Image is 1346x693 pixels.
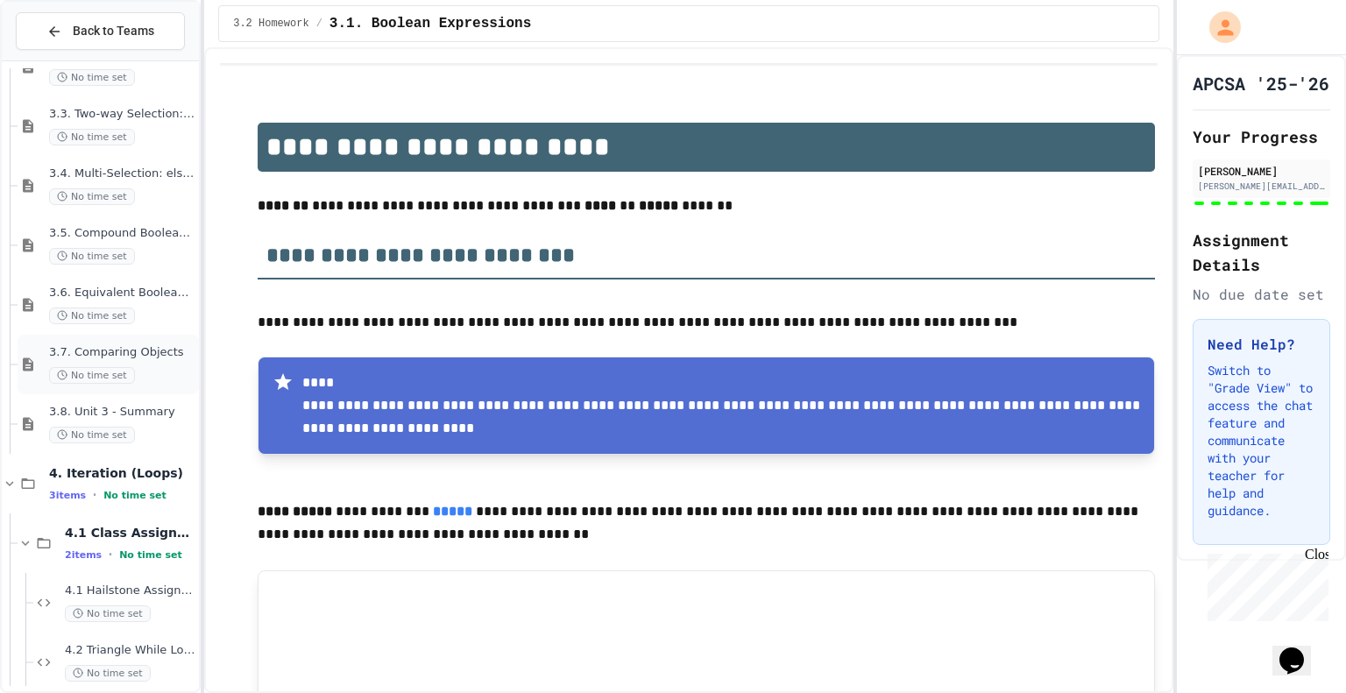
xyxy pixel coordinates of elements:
[1208,362,1315,520] p: Switch to "Grade View" to access the chat feature and communicate with your teacher for help and ...
[1191,7,1245,47] div: My Account
[49,345,195,360] span: 3.7. Comparing Objects
[49,308,135,324] span: No time set
[49,107,195,122] span: 3.3. Two-way Selection: if-else Statements
[49,405,195,420] span: 3.8. Unit 3 - Summary
[93,488,96,502] span: •
[1272,623,1328,675] iframe: chat widget
[65,665,151,682] span: No time set
[119,549,182,561] span: No time set
[16,12,185,50] button: Back to Teams
[1193,284,1330,305] div: No due date set
[49,129,135,145] span: No time set
[49,490,86,501] span: 3 items
[49,69,135,86] span: No time set
[233,17,308,31] span: 3.2 Homework
[1198,163,1325,179] div: [PERSON_NAME]
[49,427,135,443] span: No time set
[1193,124,1330,149] h2: Your Progress
[103,490,166,501] span: No time set
[65,583,195,598] span: 4.1 Hailstone Assignment
[1201,547,1328,621] iframe: chat widget
[65,643,195,658] span: 4.2 Triangle While Loop Assignment
[1193,228,1330,277] h2: Assignment Details
[49,226,195,241] span: 3.5. Compound Boolean Expressions
[73,22,154,40] span: Back to Teams
[49,367,135,384] span: No time set
[49,188,135,205] span: No time set
[7,7,121,111] div: Chat with us now!Close
[1198,180,1325,193] div: [PERSON_NAME][EMAIL_ADDRESS][PERSON_NAME][DOMAIN_NAME]
[49,248,135,265] span: No time set
[329,13,531,34] span: 3.1. Boolean Expressions
[1208,334,1315,355] h3: Need Help?
[1193,71,1329,95] h1: APCSA '25-'26
[49,286,195,301] span: 3.6. Equivalent Boolean Expressions ([PERSON_NAME] Laws)
[65,525,195,541] span: 4.1 Class Assignments
[316,17,322,31] span: /
[65,605,151,622] span: No time set
[65,549,102,561] span: 2 items
[109,548,112,562] span: •
[49,465,195,481] span: 4. Iteration (Loops)
[49,166,195,181] span: 3.4. Multi-Selection: else-if Statements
